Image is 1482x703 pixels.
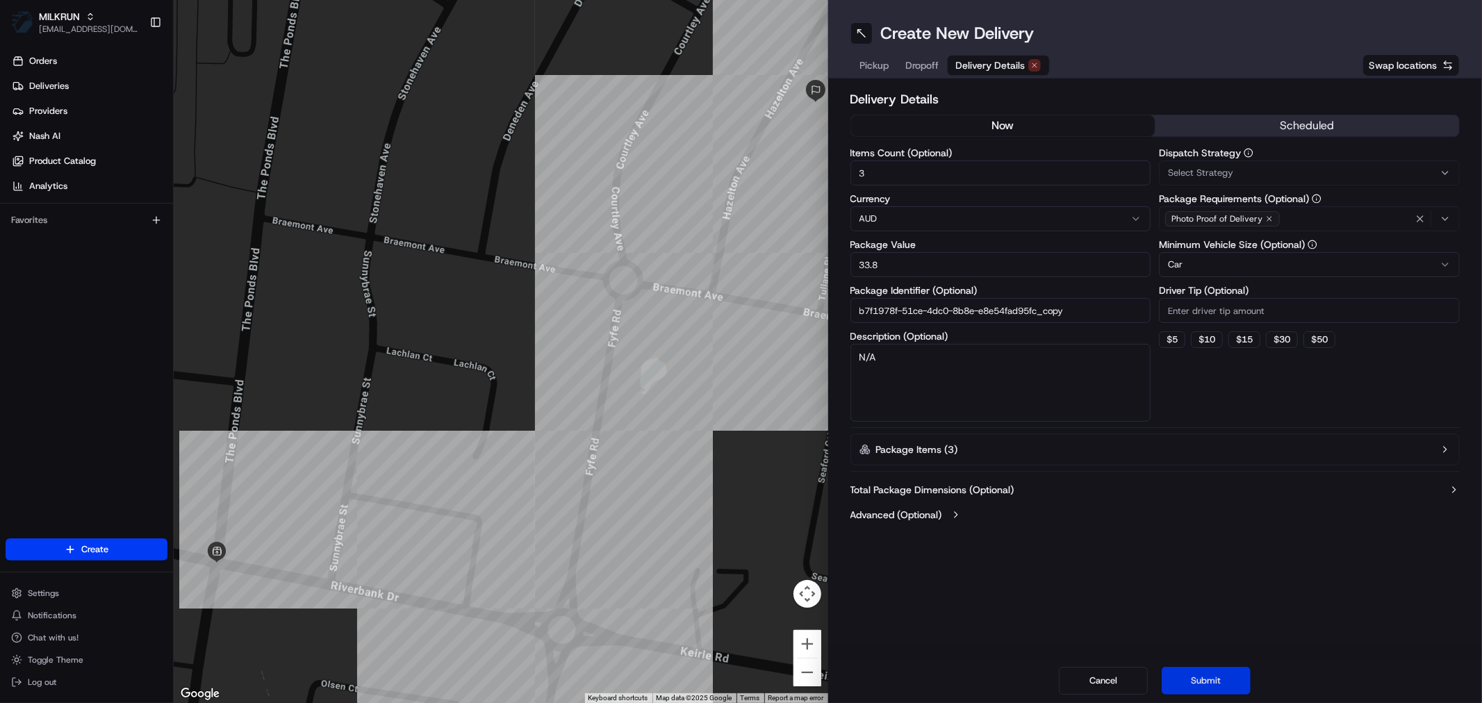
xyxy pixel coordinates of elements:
span: Notifications [28,610,76,621]
span: Delivery Details [956,58,1026,72]
button: $5 [1159,331,1185,348]
button: Create [6,538,167,561]
h1: Create New Delivery [881,22,1035,44]
button: Keyboard shortcuts [588,693,648,703]
span: Map data ©2025 Google [657,694,732,702]
span: Product Catalog [29,155,96,167]
a: Product Catalog [6,150,173,172]
button: Submit [1162,667,1251,695]
h2: Delivery Details [850,90,1460,109]
textarea: N/A [850,344,1151,422]
a: Open this area in Google Maps (opens a new window) [177,685,223,703]
label: Package Items ( 3 ) [876,443,958,456]
label: Minimum Vehicle Size (Optional) [1159,240,1460,249]
button: now [851,115,1155,136]
input: Enter driver tip amount [1159,298,1460,323]
span: Log out [28,677,56,688]
label: Advanced (Optional) [850,508,942,522]
span: Deliveries [29,80,69,92]
img: MILKRUN [11,11,33,33]
span: Analytics [29,180,67,192]
a: Report a map error [768,694,824,702]
div: Favorites [6,209,167,231]
button: Zoom in [793,630,821,658]
button: $10 [1191,331,1223,348]
button: Settings [6,584,167,603]
label: Total Package Dimensions (Optional) [850,483,1014,497]
a: Analytics [6,175,173,197]
label: Dispatch Strategy [1159,148,1460,158]
button: Minimum Vehicle Size (Optional) [1308,240,1317,249]
button: [EMAIL_ADDRESS][DOMAIN_NAME] [39,24,138,35]
button: Swap locations [1362,54,1460,76]
a: Terms [741,694,760,702]
span: Toggle Theme [28,654,83,665]
img: Google [177,685,223,703]
label: Package Requirements (Optional) [1159,194,1460,204]
span: Select Strategy [1168,167,1233,179]
button: Map camera controls [793,580,821,608]
button: Select Strategy [1159,160,1460,185]
button: MILKRUN [39,10,80,24]
input: Enter package identifier [850,298,1151,323]
label: Package Identifier (Optional) [850,286,1151,295]
label: Currency [850,194,1151,204]
a: Nash AI [6,125,173,147]
button: $30 [1266,331,1298,348]
label: Driver Tip (Optional) [1159,286,1460,295]
label: Description (Optional) [850,331,1151,341]
span: Pickup [860,58,889,72]
button: $50 [1303,331,1335,348]
button: Notifications [6,606,167,625]
span: Nash AI [29,130,60,142]
input: Enter number of items [850,160,1151,185]
span: Create [81,543,108,556]
span: Settings [28,588,59,599]
button: scheduled [1155,115,1459,136]
button: Toggle Theme [6,650,167,670]
a: Orders [6,50,173,72]
button: Chat with us! [6,628,167,647]
button: Dispatch Strategy [1244,148,1253,158]
button: Cancel [1059,667,1148,695]
button: Package Items (3) [850,433,1460,465]
span: Orders [29,55,57,67]
label: Package Value [850,240,1151,249]
span: Dropoff [906,58,939,72]
label: Items Count (Optional) [850,148,1151,158]
button: Package Requirements (Optional) [1312,194,1322,204]
button: Zoom out [793,659,821,686]
button: MILKRUNMILKRUN[EMAIL_ADDRESS][DOMAIN_NAME] [6,6,144,39]
button: Total Package Dimensions (Optional) [850,483,1460,497]
button: Advanced (Optional) [850,508,1460,522]
button: Photo Proof of Delivery [1159,206,1460,231]
span: Chat with us! [28,632,79,643]
button: Log out [6,672,167,692]
input: Enter package value [850,252,1151,277]
button: $15 [1228,331,1260,348]
span: Swap locations [1369,58,1437,72]
a: Deliveries [6,75,173,97]
span: Photo Proof of Delivery [1171,213,1262,224]
span: Providers [29,105,67,117]
a: Providers [6,100,173,122]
